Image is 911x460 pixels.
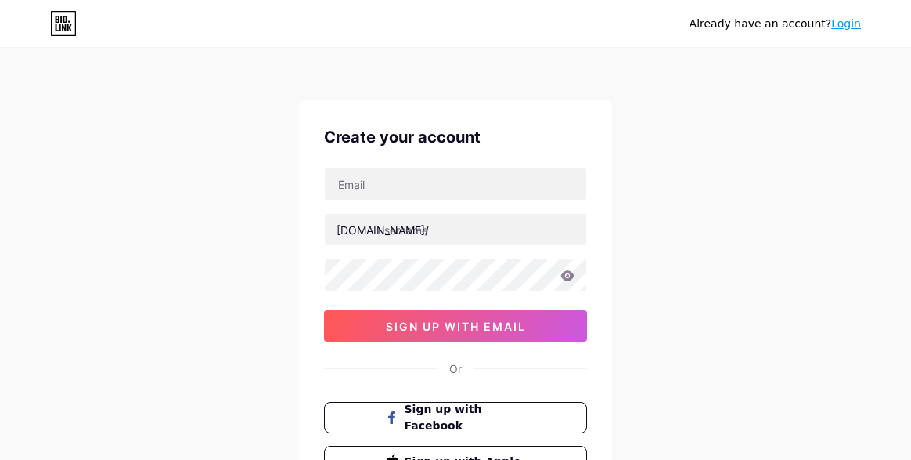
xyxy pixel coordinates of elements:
[337,222,429,238] div: [DOMAIN_NAME]/
[324,310,587,342] button: sign up with email
[405,401,526,434] span: Sign up with Facebook
[324,125,587,149] div: Create your account
[325,214,586,245] input: username
[325,168,586,200] input: Email
[831,17,861,30] a: Login
[386,320,526,333] span: sign up with email
[690,16,861,32] div: Already have an account?
[449,360,462,377] div: Or
[324,402,587,433] button: Sign up with Facebook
